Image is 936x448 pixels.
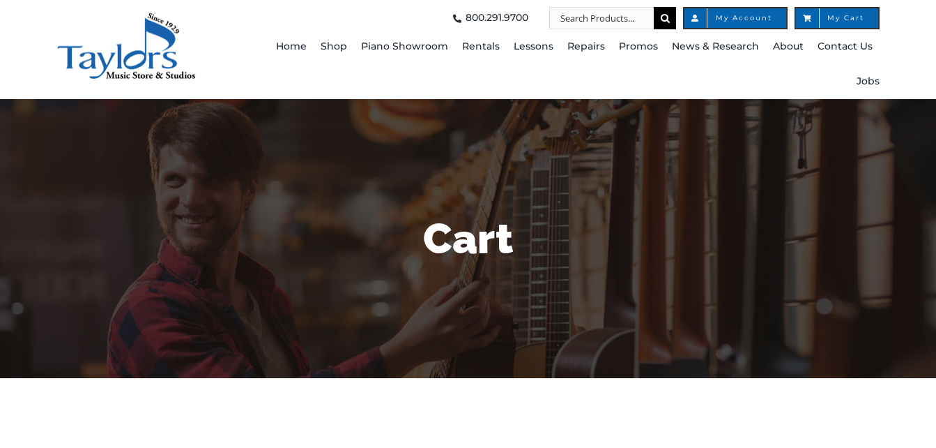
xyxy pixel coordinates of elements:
span: News & Research [672,36,759,58]
span: Piano Showroom [361,36,448,58]
a: Contact Us [818,29,873,64]
a: Lessons [514,29,553,64]
span: Repairs [567,36,605,58]
nav: Main Menu [270,29,880,99]
span: Home [276,36,307,58]
span: My Account [698,15,772,22]
a: My Cart [795,7,880,29]
span: Promos [619,36,658,58]
a: Rentals [462,29,500,64]
input: Search Products... [549,7,654,29]
nav: Top Right [270,7,880,29]
span: Jobs [857,70,880,93]
a: 800.291.9700 [449,7,528,29]
a: Piano Showroom [361,29,448,64]
a: My Account [683,7,788,29]
span: Shop [321,36,347,58]
a: taylors-music-store-west-chester [56,10,196,24]
span: Rentals [462,36,500,58]
span: Contact Us [818,36,873,58]
span: About [773,36,804,58]
a: Jobs [857,64,880,99]
a: News & Research [672,29,759,64]
h1: Cart [61,209,876,268]
span: Lessons [514,36,553,58]
a: Shop [321,29,347,64]
a: Repairs [567,29,605,64]
a: Promos [619,29,658,64]
span: 800.291.9700 [466,7,528,29]
span: My Cart [810,15,864,22]
a: About [773,29,804,64]
input: Search [654,7,676,29]
a: Home [276,29,307,64]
